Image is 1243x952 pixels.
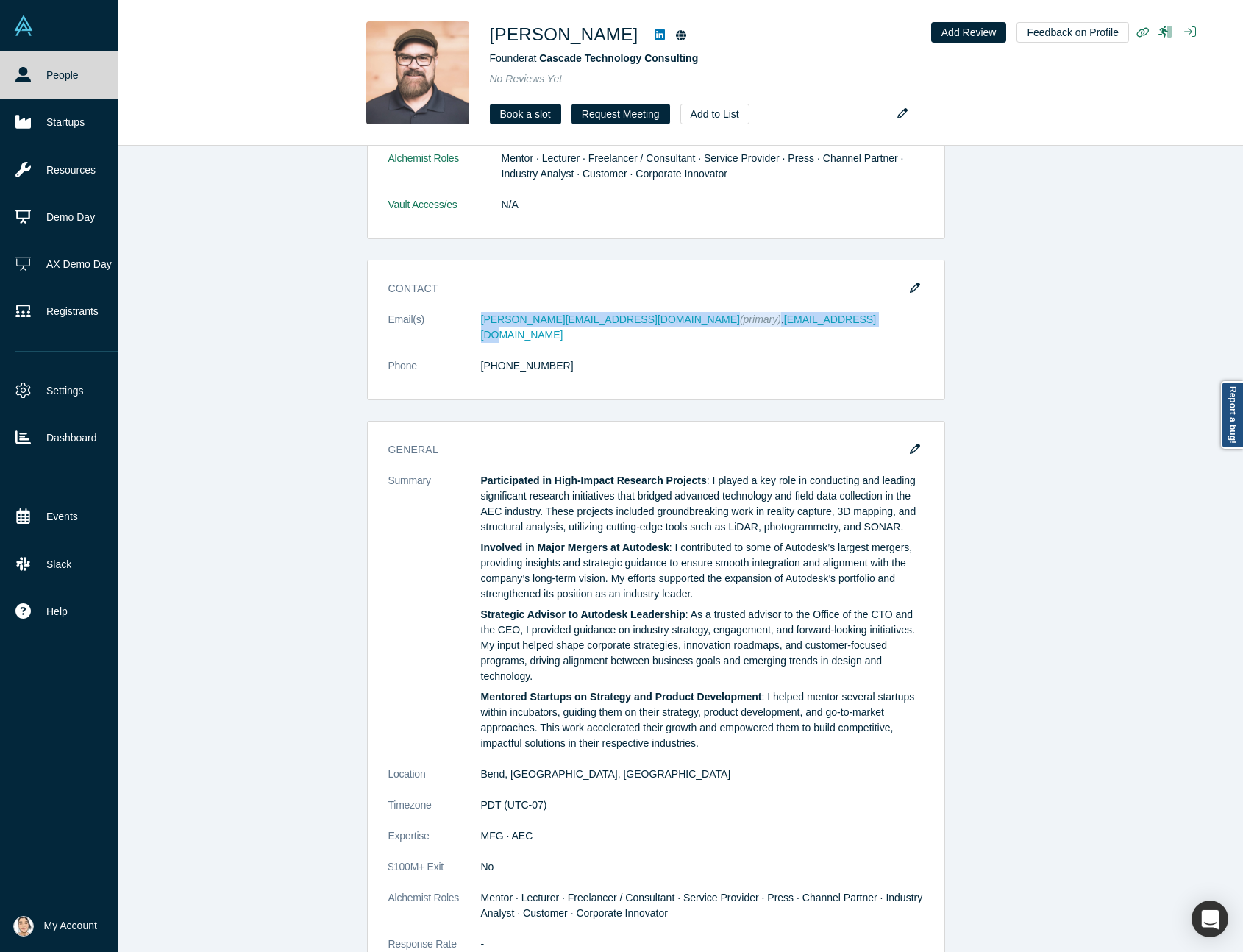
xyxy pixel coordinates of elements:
[13,916,97,937] button: My Account
[481,689,924,751] p: : I helped mentor several startups within incubators, guiding them on their strategy, product dev...
[481,607,924,684] p: : As a trusted advisor to the Office of the CTO and the CEO, I provided guidance on industry stra...
[366,21,469,124] img: Shaan Hurley's Profile Image
[388,828,481,859] dt: Expertise
[388,358,481,389] dt: Phone
[490,21,638,48] h1: [PERSON_NAME]
[388,798,481,828] dt: Timezone
[680,104,749,124] button: Add to List
[490,104,561,124] a: Book a slot
[44,918,97,934] span: My Account
[481,360,574,372] a: [PHONE_NUMBER]
[1221,381,1243,449] a: Report a bug!
[388,312,481,358] dt: Email(s)
[481,540,924,602] p: : I contributed to some of Autodesk’s largest mergers, providing insights and strategic guidance ...
[13,15,34,36] img: Alchemist Vault Logo
[481,767,924,782] dd: Bend, [GEOGRAPHIC_DATA], [GEOGRAPHIC_DATA]
[539,52,698,64] a: Cascade Technology Consulting
[490,52,699,64] span: Founder at
[388,151,502,197] dt: Alchemist Roles
[571,104,670,124] button: Request Meeting
[481,475,707,486] strong: Participated in High-Impact Research Projects
[481,473,924,535] p: : I played a key role in conducting and leading significant research initiatives that bridged adv...
[490,73,563,85] span: No Reviews Yet
[481,890,924,921] dd: Mentor · Lecturer · Freelancer / Consultant · Service Provider · Press · Channel Partner · Indust...
[13,916,34,937] img: Natasha Lowery's Account
[388,281,903,296] h3: Contact
[481,313,877,341] a: [EMAIL_ADDRESS][DOMAIN_NAME]
[388,197,502,228] dt: Vault Access/es
[388,442,903,458] h3: General
[481,691,762,703] strong: Mentored Startups on Strategy and Product Development
[481,859,924,875] dd: No
[481,541,669,553] strong: Involved in Major Mergers at Autodesk
[388,890,481,937] dt: Alchemist Roles
[1016,22,1129,43] button: Feedback on Profile
[388,473,481,767] dt: Summary
[481,312,924,343] dd: ,
[931,22,1007,43] button: Add Review
[388,767,481,798] dt: Location
[481,798,924,813] dd: PDT (UTC-07)
[502,151,924,182] dd: Mentor · Lecturer · Freelancer / Consultant · Service Provider · Press · Channel Partner · Indust...
[481,313,740,325] a: [PERSON_NAME][EMAIL_ADDRESS][DOMAIN_NAME]
[481,937,924,952] dd: -
[481,608,685,620] strong: Strategic Advisor to Autodesk Leadership
[46,604,68,619] span: Help
[481,830,533,842] span: MFG · AEC
[388,859,481,890] dt: $100M+ Exit
[502,197,924,213] dd: N/A
[740,313,781,325] span: (primary)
